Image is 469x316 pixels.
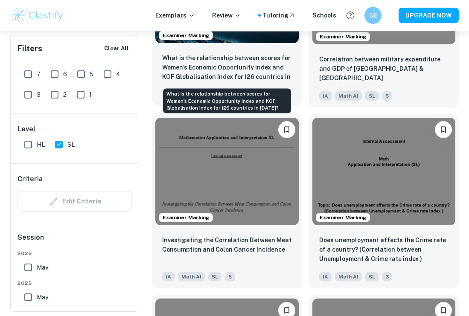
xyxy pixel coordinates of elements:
[343,8,358,23] button: Help and Feedback
[89,90,92,99] span: 1
[102,42,131,55] button: Clear All
[17,174,43,184] h6: Criteria
[37,263,48,272] span: May
[116,70,120,79] span: 4
[37,90,41,99] span: 3
[382,272,392,281] span: 3
[178,272,205,281] span: Math AI
[319,55,449,83] p: Correlation between military expenditure and GDP of India & Pakistan
[312,118,456,225] img: Math AI IA example thumbnail: Does unemployment affects the Crime rate
[309,114,459,288] a: Examiner MarkingBookmarkDoes unemployment affects the Crime rate of a country? (Correlation betwe...
[155,11,195,20] p: Exemplars
[17,249,132,257] span: 2026
[155,118,299,225] img: Math AI IA example thumbnail: Investigating the Correlation Between Me
[162,272,175,281] span: IA
[63,90,67,99] span: 2
[37,70,41,79] span: 7
[17,124,132,134] h6: Level
[278,121,295,138] button: Bookmark
[319,272,332,281] span: IA
[90,70,93,79] span: 5
[17,191,132,212] div: Criteria filters are unavailable when searching by topic
[399,8,459,23] button: UPGRADE NOW
[10,7,64,24] img: Clastify logo
[152,114,302,288] a: Examiner MarkingBookmarkInvestigating the Correlation Between Meat Consumption and Colon Cancer I...
[63,70,67,79] span: 6
[382,91,392,101] span: 5
[67,140,75,149] span: SL
[17,279,132,287] span: 2025
[37,293,48,302] span: May
[212,11,241,20] p: Review
[335,272,362,281] span: Math AI
[368,11,378,20] h6: GE
[435,121,452,138] button: Bookmark
[316,33,370,41] span: Examiner Marking
[17,232,132,249] h6: Session
[364,7,382,24] button: GE
[365,272,379,281] span: SL
[17,43,42,55] h6: Filters
[225,272,235,281] span: 5
[312,11,336,20] a: Schools
[37,140,45,149] span: HL
[335,91,362,101] span: Math AI
[365,91,379,101] span: SL
[159,214,213,221] span: Examiner Marking
[319,235,449,264] p: Does unemployment affects the Crime rate of a country? (Correlation between Unemployment & Crime ...
[163,89,291,113] div: What is the relationship between scores for Women’s Economic Opportunity Index and KOF Globalisat...
[316,214,370,221] span: Examiner Marking
[319,91,332,101] span: IA
[162,235,292,254] p: Investigating the Correlation Between Meat Consumption and Colon Cancer Incidence
[262,11,295,20] a: Tutoring
[162,53,292,82] p: What is the relationship between scores for Women’s Economic Opportunity Index and KOF Globalisat...
[159,32,213,39] span: Examiner Marking
[208,272,221,281] span: SL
